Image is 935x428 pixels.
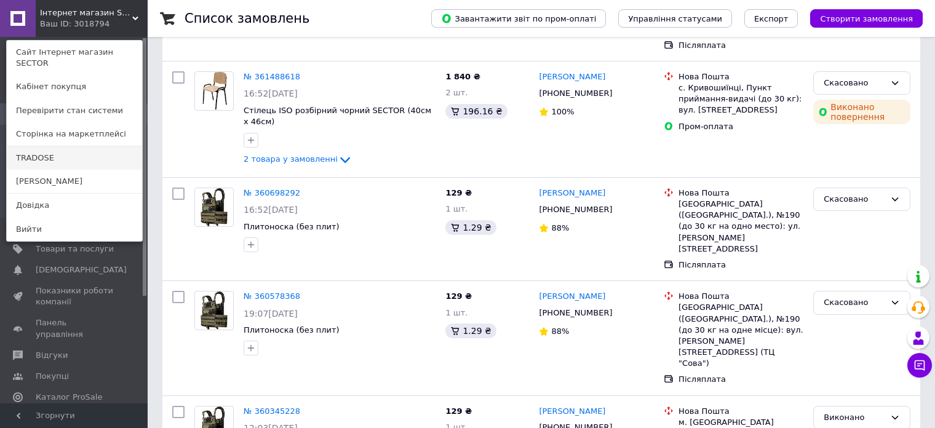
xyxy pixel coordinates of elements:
a: Кабінет покупця [7,75,142,98]
img: Фото товару [201,188,227,226]
div: с. Кривошиїнці, Пункт приймання-видачі (до 30 кг): вул. [STREET_ADDRESS] [678,82,803,116]
div: Виконано повернення [813,100,910,124]
span: 19:07[DATE] [244,309,298,319]
span: [DEMOGRAPHIC_DATA] [36,264,127,275]
span: 1 шт. [445,204,468,213]
span: 129 ₴ [445,188,472,197]
span: Інтернет магазин SECTOR [40,7,132,18]
span: 1 840 ₴ [445,72,480,81]
a: Стілець ISO розбірний чорний SECTOR (40см x 46см) [244,106,431,127]
span: 16:52[DATE] [244,205,298,215]
div: 196.16 ₴ [445,104,507,119]
span: Відгуки [36,350,68,361]
div: [PHONE_NUMBER] [536,85,615,101]
a: [PERSON_NAME] [7,170,142,193]
span: 2 товара у замовленні [244,155,338,164]
h1: Список замовлень [185,11,309,26]
span: 88% [551,327,569,336]
a: № 361488618 [244,72,300,81]
div: Післяплата [678,260,803,271]
div: Нова Пошта [678,188,803,199]
a: Довідка [7,194,142,217]
div: Пром-оплата [678,121,803,132]
div: Нова Пошта [678,406,803,417]
div: 1.29 ₴ [445,323,496,338]
a: Фото товару [194,188,234,227]
a: Сайт Інтернет магазин SECTOR [7,41,142,75]
span: Створити замовлення [820,14,913,23]
button: Експорт [744,9,798,28]
span: Покупці [36,371,69,382]
button: Створити замовлення [810,9,923,28]
span: 88% [551,223,569,232]
div: [GEOGRAPHIC_DATA] ([GEOGRAPHIC_DATA].), №190 (до 30 кг на одно место): ул. [PERSON_NAME][STREET_A... [678,199,803,255]
a: [PERSON_NAME] [539,188,605,199]
a: № 360578368 [244,291,300,301]
span: Каталог ProSale [36,392,102,403]
div: Скасовано [824,193,885,206]
div: Виконано [824,411,885,424]
div: Скасовано [824,296,885,309]
div: Нова Пошта [678,71,803,82]
a: Плитоноска (без плит) [244,325,340,335]
div: 1.29 ₴ [445,220,496,235]
span: 100% [551,107,574,116]
span: Управління статусами [628,14,722,23]
a: № 360345228 [244,406,300,416]
button: Завантажити звіт по пром-оплаті [431,9,606,28]
a: Сторінка на маркетплейсі [7,122,142,146]
a: Вийти [7,218,142,241]
span: Товари та послуги [36,244,114,255]
span: Показники роботи компанії [36,285,114,307]
span: 2 шт. [445,88,468,97]
a: [PERSON_NAME] [539,406,605,418]
button: Управління статусами [618,9,732,28]
span: Завантажити звіт по пром-оплаті [441,13,596,24]
img: Фото товару [201,291,227,330]
a: Фото товару [194,291,234,330]
a: 2 товара у замовленні [244,154,352,164]
div: Ваш ID: 3018794 [40,18,92,30]
span: 129 ₴ [445,291,472,301]
div: [PHONE_NUMBER] [536,305,615,321]
a: Створити замовлення [798,14,923,23]
span: 1 шт. [445,308,468,317]
a: Фото товару [194,71,234,111]
a: № 360698292 [244,188,300,197]
a: Перевірити стан системи [7,99,142,122]
div: [GEOGRAPHIC_DATA] ([GEOGRAPHIC_DATA].), №190 (до 30 кг на одне місце): вул. [PERSON_NAME][STREET_... [678,302,803,369]
a: [PERSON_NAME] [539,71,605,83]
div: Нова Пошта [678,291,803,302]
span: 129 ₴ [445,406,472,416]
a: Плитоноска (без плит) [244,222,340,231]
div: Скасовано [824,77,885,90]
button: Чат з покупцем [907,353,932,378]
span: Панель управління [36,317,114,339]
a: [PERSON_NAME] [539,291,605,303]
span: Експорт [754,14,789,23]
a: TRADOSE [7,146,142,170]
span: 16:52[DATE] [244,89,298,98]
img: Фото товару [201,72,228,110]
div: Післяплата [678,374,803,385]
div: [PHONE_NUMBER] [536,202,615,218]
div: Післяплата [678,40,803,51]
